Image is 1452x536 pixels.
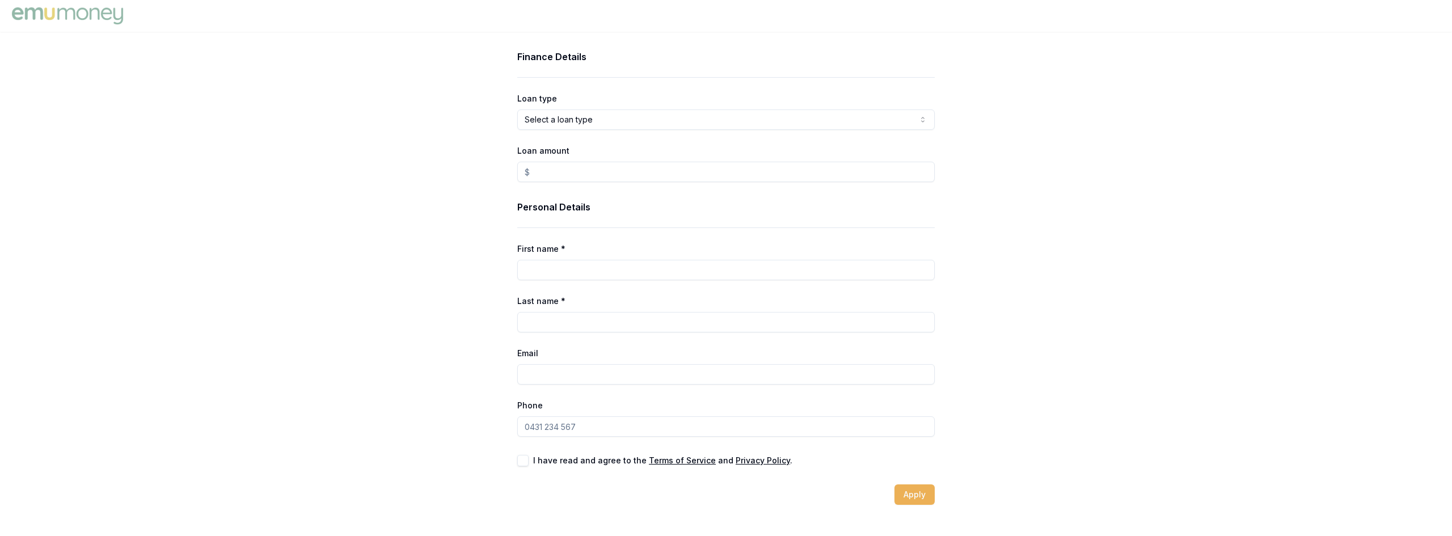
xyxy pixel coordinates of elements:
h3: Finance Details [517,50,935,64]
img: Emu Money [9,5,126,27]
button: Apply [894,484,935,505]
label: Phone [517,400,543,410]
label: Last name * [517,296,565,306]
label: I have read and agree to the and . [533,457,792,465]
input: 0431 234 567 [517,416,935,437]
label: Loan type [517,94,557,103]
label: Loan amount [517,146,569,155]
input: $ [517,162,935,182]
h3: Personal Details [517,200,935,214]
a: Privacy Policy [736,455,790,465]
label: First name * [517,244,565,254]
a: Terms of Service [649,455,716,465]
label: Email [517,348,538,358]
